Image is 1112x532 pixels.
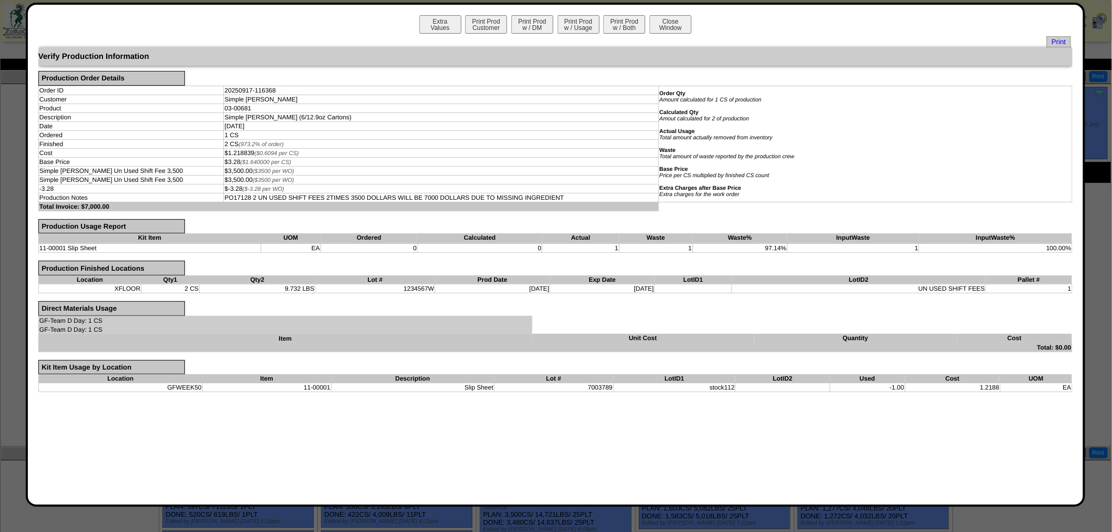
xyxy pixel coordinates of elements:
[224,166,659,175] td: $3,500.00
[38,86,224,95] td: Order ID
[650,15,692,34] button: CloseWindow
[38,95,224,104] td: Customer
[224,139,659,148] td: 2 CS
[660,147,676,154] b: Waste
[435,284,550,293] td: [DATE]
[542,233,620,242] th: Actual
[321,244,417,253] td: 0
[224,184,659,193] td: $-3.28
[38,121,224,130] td: Date
[224,130,659,139] td: 1 CS
[38,71,185,86] div: Production Order Details
[419,15,461,34] button: ExtraValues
[38,157,224,166] td: Base Price
[224,121,659,130] td: [DATE]
[532,334,754,343] th: Unit Cost
[613,383,736,392] td: stock112
[254,150,298,157] span: ($0.6094 per CS)
[660,172,769,179] i: Price per CS multiplied by finished CS count
[224,193,659,202] td: PO17128 2 UN USED SHIFT FEES 2TIMES 3500 DOLLARS WILL BE 7000 DOLLARS DUE TO MISSING INGREDIENT
[919,244,1072,253] td: 100.00%
[38,184,224,193] td: -3.28
[830,383,905,392] td: -1.00
[38,202,658,211] td: Total Invoice: $7,000.00
[38,104,224,112] td: Product
[754,334,957,343] th: Quantity
[224,148,659,157] td: $1.218839
[224,112,659,121] td: Simple [PERSON_NAME] (6/12.9oz Cartons)
[732,284,986,293] td: UN USED SHIFT FEES
[655,275,732,284] th: LotID1
[648,24,693,32] a: CloseWindow
[465,15,507,34] button: Print ProdCustomer
[619,233,693,242] th: Waste
[542,244,620,253] td: 1
[240,159,291,166] span: ($1.640000 per CS)
[141,275,200,284] th: Qty1
[199,284,315,293] td: 9.732 LBS
[202,383,331,392] td: 11-00001
[660,166,688,172] b: Base Price
[494,383,613,392] td: 7003789
[1047,36,1070,47] a: Print
[919,233,1072,242] th: InputWaste%
[38,139,224,148] td: Finished
[693,244,787,253] td: 97.14%
[550,284,655,293] td: [DATE]
[660,116,749,122] i: Amout calculated for 2 of production
[830,374,905,383] th: Used
[38,261,185,275] div: Production Finished Locations
[660,90,686,97] b: Order Qty
[38,112,224,121] td: Description
[417,244,542,253] td: 0
[38,360,185,375] div: Kit Item Usage by Location
[660,128,695,135] b: Actual Usage
[905,374,1000,383] th: Cost
[435,275,550,284] th: Prod Date
[224,86,659,95] td: 20250917-116368
[315,275,435,284] th: Lot #
[736,374,830,383] th: LotID2
[38,383,202,392] td: GFWEEK50
[1000,374,1072,383] th: UOM
[660,135,773,141] i: Total amount actually removed from inventory
[905,383,1000,392] td: 1.2188
[38,233,261,242] th: Kit Item
[239,141,284,148] span: (973.2% of order)
[224,175,659,184] td: $3,500.00
[224,157,659,166] td: $3.28
[603,15,645,34] button: Print Prodw / Both
[38,374,202,383] th: Location
[550,275,655,284] th: Exp Date
[224,95,659,104] td: Simple [PERSON_NAME]
[242,186,284,192] span: ($-3.28 per WO)
[261,244,321,253] td: EA
[38,148,224,157] td: Cost
[38,244,261,253] td: 11-00001 Slip Sheet
[253,168,294,175] span: ($3500 per WO)
[38,130,224,139] td: Ordered
[141,284,200,293] td: 2 CS
[321,233,417,242] th: Ordered
[660,109,699,116] b: Calculated Qty
[38,301,185,316] div: Direct Materials Usage
[261,233,321,242] th: UOM
[38,334,532,343] th: Item
[224,104,659,112] td: 03-00681
[38,166,224,175] td: Simple [PERSON_NAME] Un Used Shift Fee 3,500
[38,275,141,284] th: Location
[417,233,542,242] th: Calculated
[253,177,294,183] span: ($3500 per WO)
[494,374,613,383] th: Lot #
[619,244,693,253] td: 1
[38,175,224,184] td: Simple [PERSON_NAME] Un Used Shift Fee 3,500
[315,284,435,293] td: 1234567W
[986,284,1072,293] td: 1
[787,244,919,253] td: 1
[331,383,494,392] td: Slip Sheet
[199,275,315,284] th: Qty2
[787,233,919,242] th: InputWaste
[558,15,600,34] button: Print Prodw / Usage
[660,191,739,198] i: Extra charges for the work order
